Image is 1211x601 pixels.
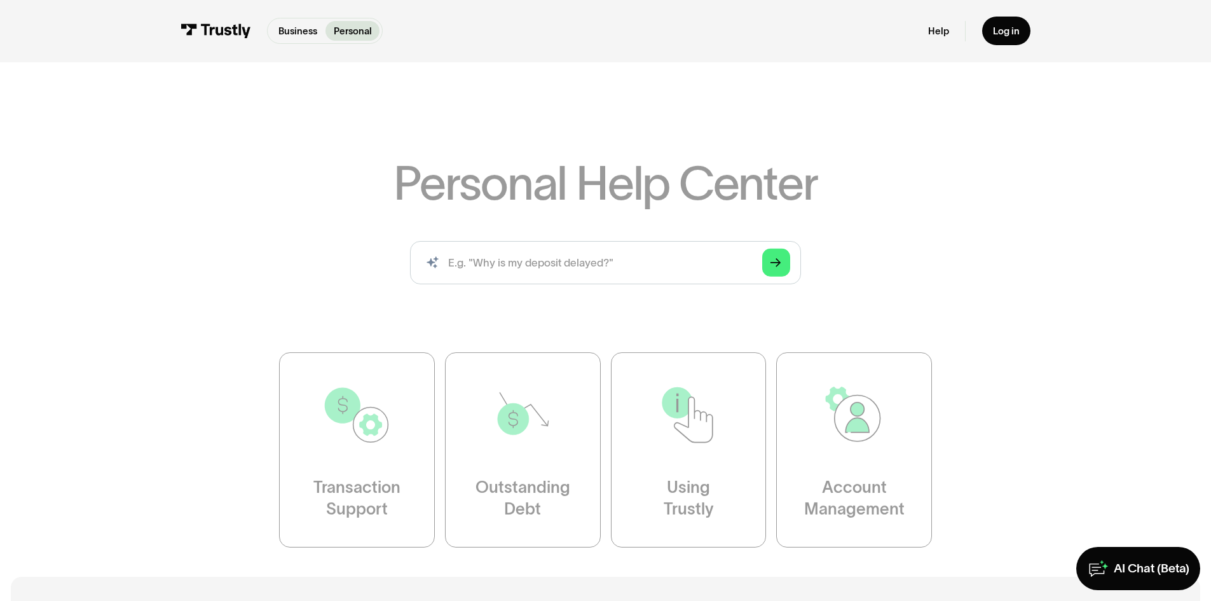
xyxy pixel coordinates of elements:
[804,477,905,520] div: Account Management
[181,24,250,38] img: Trustly Logo
[663,477,713,520] div: Using Trustly
[445,352,601,548] a: OutstandingDebt
[278,24,317,38] p: Business
[1114,561,1189,577] div: AI Chat (Beta)
[325,21,380,41] a: Personal
[1076,547,1200,590] a: AI Chat (Beta)
[334,24,372,38] p: Personal
[313,477,400,520] div: Transaction Support
[279,352,435,548] a: TransactionSupport
[776,352,932,548] a: AccountManagement
[993,25,1020,37] div: Log in
[410,241,801,284] input: search
[982,17,1030,45] a: Log in
[476,477,570,520] div: Outstanding Debt
[270,21,325,41] a: Business
[928,25,949,37] a: Help
[393,160,817,207] h1: Personal Help Center
[611,352,767,548] a: UsingTrustly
